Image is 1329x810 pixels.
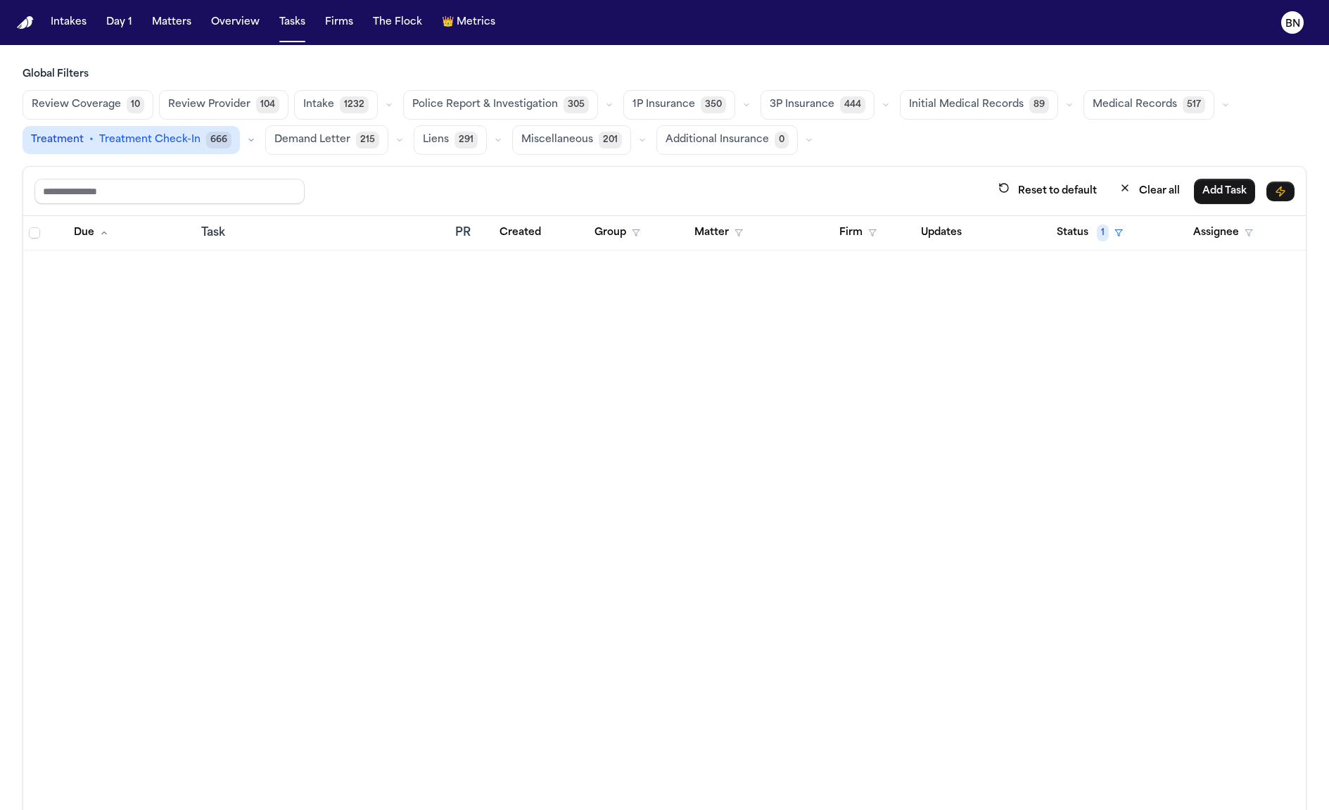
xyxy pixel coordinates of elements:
span: Treatment Check-In [99,133,201,147]
span: Intake [303,98,334,112]
span: 517 [1183,96,1205,113]
text: BN [1285,19,1300,29]
h3: Global Filters [23,68,1306,82]
button: Demand Letter215 [265,125,388,155]
span: 1P Insurance [632,98,695,112]
button: Assignee [1185,220,1261,246]
span: 0 [775,132,789,148]
button: Treatment•Treatment Check-In666 [23,126,240,154]
button: Review Provider104 [159,90,288,120]
span: 89 [1029,96,1049,113]
button: Miscellaneous201 [512,125,631,155]
button: Tasks [274,10,311,35]
span: 10 [127,96,144,113]
span: 444 [840,96,865,113]
button: Immediate Task [1266,182,1295,201]
span: 291 [454,132,478,148]
span: 104 [256,96,279,113]
button: The Flock [367,10,428,35]
span: Treatment [31,133,84,147]
button: Updates [913,220,970,246]
div: PR [455,224,481,241]
button: Police Report & Investigation305 [403,90,598,120]
span: Additional Insurance [666,133,769,147]
div: Task [201,224,444,241]
span: crown [442,15,454,30]
span: Initial Medical Records [909,98,1024,112]
a: Home [17,16,34,30]
button: Firms [319,10,359,35]
button: Additional Insurance0 [656,125,798,155]
button: Initial Medical Records89 [900,90,1058,120]
span: 305 [564,96,589,113]
button: 3P Insurance444 [761,90,875,120]
button: Intake1232 [294,90,378,120]
span: 201 [599,132,622,148]
span: • [89,133,94,147]
button: Reset to default [990,178,1105,204]
button: Intakes [45,10,92,35]
span: Select all [29,227,40,239]
button: Group [586,220,649,246]
button: Clear all [1111,178,1188,204]
button: 1P Insurance350 [623,90,735,120]
span: Liens [423,133,449,147]
button: Status1 [1048,220,1131,246]
span: Police Report & Investigation [412,98,558,112]
button: Matter [686,220,751,246]
span: Medical Records [1093,98,1177,112]
span: 3P Insurance [770,98,834,112]
button: Review Coverage10 [23,90,153,120]
button: Liens291 [414,125,487,155]
span: 215 [356,132,379,148]
span: Metrics [457,15,495,30]
button: Due [65,220,117,246]
span: Review Coverage [32,98,121,112]
span: 1232 [340,96,369,113]
span: 350 [701,96,726,113]
button: Matters [146,10,197,35]
button: Medical Records517 [1083,90,1214,120]
img: Finch Logo [17,16,34,30]
button: Firm [831,220,885,246]
span: Miscellaneous [521,133,593,147]
button: crownMetrics [436,10,501,35]
span: Demand Letter [274,133,350,147]
span: Review Provider [168,98,250,112]
span: 1 [1097,224,1109,241]
button: Created [491,220,549,246]
button: Day 1 [101,10,138,35]
span: 666 [206,132,231,148]
button: Add Task [1194,179,1255,204]
button: Overview [205,10,265,35]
